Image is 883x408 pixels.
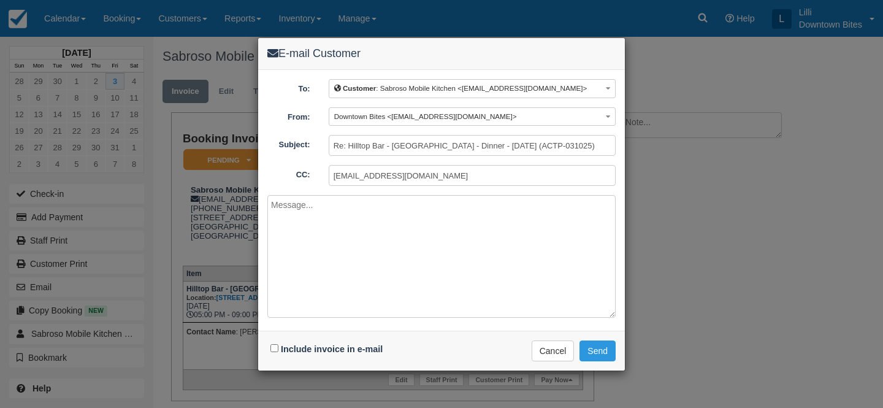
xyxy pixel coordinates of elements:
button: Cancel [532,341,575,361]
h4: E-mail Customer [267,47,616,60]
button: Customer: Sabroso Mobile Kitchen <[EMAIL_ADDRESS][DOMAIN_NAME]> [329,79,616,98]
label: Subject: [258,135,319,151]
span: Downtown Bites <[EMAIL_ADDRESS][DOMAIN_NAME]> [334,112,517,120]
label: From: [258,107,319,123]
span: : Sabroso Mobile Kitchen <[EMAIL_ADDRESS][DOMAIN_NAME]> [334,84,587,92]
label: CC: [258,165,319,181]
button: Send [579,341,616,361]
b: Customer [343,84,376,92]
label: Include invoice in e-mail [281,344,383,354]
label: To: [258,79,319,95]
button: Downtown Bites <[EMAIL_ADDRESS][DOMAIN_NAME]> [329,107,616,126]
